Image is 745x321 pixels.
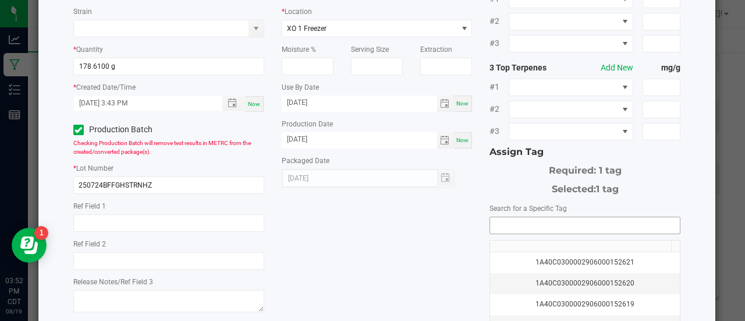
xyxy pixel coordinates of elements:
span: Now [248,101,260,107]
div: 1A40C0300002906000152619 [497,299,673,310]
span: NO DATA FOUND [509,101,633,118]
input: Created Datetime [74,96,210,111]
label: Strain [73,6,92,17]
span: NO DATA FOUND [509,123,633,140]
span: XO 1 Freezer [287,24,327,33]
label: Use By Date [282,82,319,93]
iframe: Resource center unread badge [34,226,48,240]
label: Serving Size [351,44,389,55]
label: Quantity [76,44,103,55]
label: Moisture % [282,44,316,55]
div: Required: 1 tag [489,159,680,178]
label: Extraction [420,44,452,55]
input: Date [282,132,437,147]
div: Selected: [489,178,680,196]
span: #2 [489,15,509,27]
span: NO DATA FOUND [509,79,633,96]
label: Ref Field 2 [73,239,106,249]
span: #2 [489,103,509,115]
label: Lot Number [76,163,113,174]
span: Toggle calendar [437,96,454,112]
div: 1A40C0300002906000152620 [497,278,673,289]
span: #3 [489,125,509,137]
strong: 3 Top Terpenes [489,62,566,74]
button: Add New [601,62,633,74]
input: Date [282,96,437,110]
input: NO DATA FOUND [490,217,680,234]
label: Packaged Date [282,156,329,166]
span: Checking Production Batch will remove test results in METRC from the created/converted package(s). [73,140,251,155]
strong: mg/g [643,62,681,74]
span: Now [456,137,469,143]
span: Toggle calendar [437,132,454,149]
label: Production Batch [73,124,160,136]
span: Toggle popup [222,96,245,111]
span: #3 [489,37,509,50]
span: #1 [489,81,509,93]
label: Created Date/Time [76,82,136,93]
label: Release Notes/Ref Field 3 [73,277,153,287]
label: Production Date [282,119,333,129]
label: Ref Field 1 [73,201,106,211]
label: Search for a Specific Tag [489,203,567,214]
span: Now [456,100,469,107]
span: 1 tag [596,184,619,195]
div: Assign Tag [489,145,680,159]
div: 1A40C0300002906000152621 [497,257,673,268]
label: Location [285,6,312,17]
iframe: Resource center [12,228,47,263]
